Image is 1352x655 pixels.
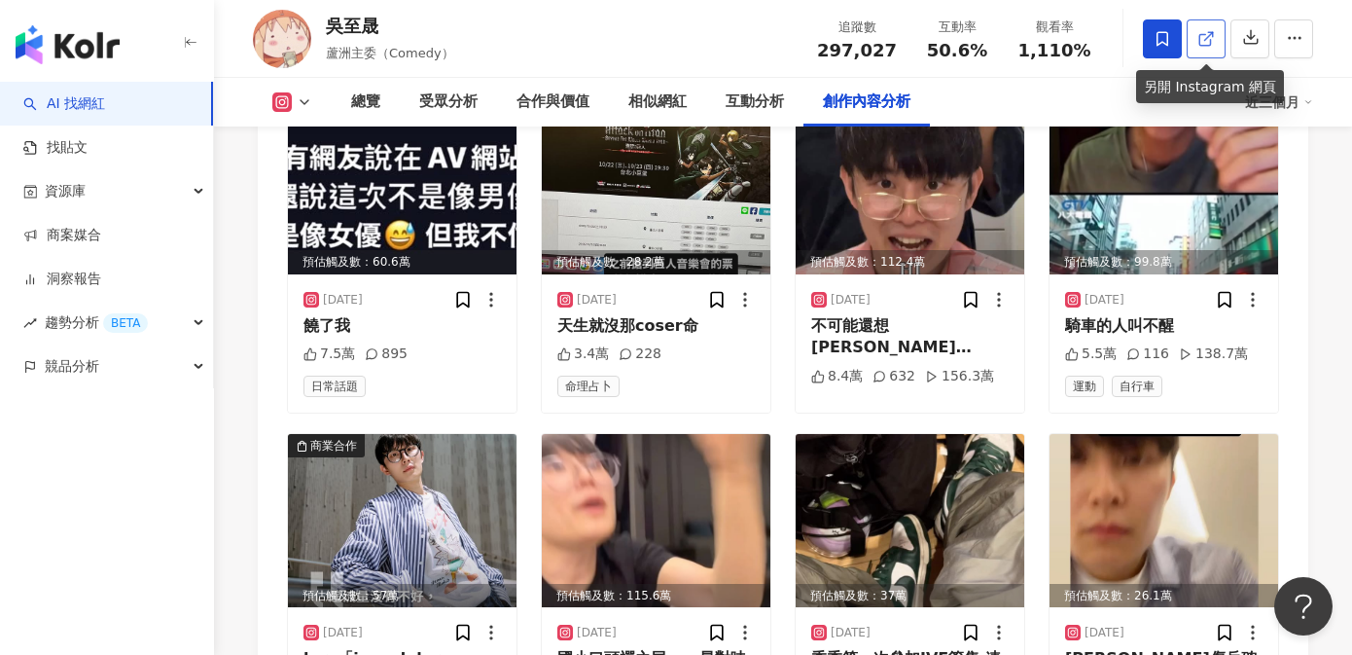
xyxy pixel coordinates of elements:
span: 資源庫 [45,169,86,213]
div: 預估觸及數：60.6萬 [288,250,516,274]
iframe: Help Scout Beacon - Open [1274,577,1333,636]
div: 受眾分析 [419,91,478,114]
span: 命理占卜 [557,376,620,397]
img: logo [16,25,120,64]
div: [DATE] [323,292,363,309]
div: 不可能還想[PERSON_NAME][PERSON_NAME]仿妝吧… [811,315,1009,359]
div: [DATE] [577,292,617,309]
div: [DATE] [831,625,871,641]
div: post-image預估觸及數：115.6萬 [542,434,770,607]
div: 3.4萬 [557,345,609,364]
img: post-image [288,434,516,607]
div: post-image預估觸及數：99.8萬 [1050,101,1278,274]
a: 找貼文 [23,138,88,158]
div: post-image預估觸及數：28.2萬 [542,101,770,274]
span: 競品分析 [45,345,99,388]
div: 另開 Instagram 網頁 [1136,70,1284,103]
div: [DATE] [1085,625,1124,641]
div: BETA [103,313,148,333]
a: searchAI 找網紅 [23,94,105,114]
div: 天生就沒那coser命 [557,315,755,337]
div: 互動分析 [726,91,784,114]
img: post-image [542,101,770,274]
span: 趨勢分析 [45,301,148,345]
div: 228 [619,345,661,364]
div: post-image商業合作預估觸及數：57萬 [288,434,516,607]
a: 商案媒合 [23,226,101,245]
div: 合作與價值 [516,91,589,114]
img: post-image [288,101,516,274]
div: 預估觸及數：37萬 [796,584,1024,608]
div: 預估觸及數：57萬 [288,584,516,608]
img: post-image [1050,434,1278,607]
div: 預估觸及數：112.4萬 [796,250,1024,274]
div: post-image預估觸及數：37萬 [796,434,1024,607]
div: post-image預估觸及數：112.4萬 [796,101,1024,274]
div: 138.7萬 [1179,345,1248,364]
div: 預估觸及數：28.2萬 [542,250,770,274]
span: rise [23,316,37,330]
div: 預估觸及數：99.8萬 [1050,250,1278,274]
img: KOL Avatar [253,10,311,68]
div: [DATE] [577,625,617,641]
img: post-image [1050,101,1278,274]
span: 自行車 [1112,376,1162,397]
span: 50.6% [927,41,987,60]
div: 商業合作 [310,436,357,455]
div: [DATE] [1085,292,1124,309]
div: 相似網紅 [628,91,687,114]
div: post-image預估觸及數：60.6萬 [288,101,516,274]
span: 297,027 [817,40,897,60]
span: 運動 [1065,376,1104,397]
div: [DATE] [323,625,363,641]
div: 吳至晟 [326,14,454,38]
div: 饒了我 [303,315,501,337]
div: [DATE] [831,292,871,309]
div: 創作內容分析 [823,91,910,114]
img: post-image [796,101,1024,274]
span: 蘆洲主委（Comedy） [326,46,454,60]
div: 騎車的人叫不醒 [1065,315,1263,337]
div: 觀看率 [1017,18,1091,37]
div: 116 [1126,345,1169,364]
img: post-image [542,434,770,607]
div: post-image預估觸及數：26.1萬 [1050,434,1278,607]
div: 追蹤數 [817,18,897,37]
div: 7.5萬 [303,345,355,364]
div: 895 [365,345,408,364]
div: 632 [872,367,915,386]
div: 8.4萬 [811,367,863,386]
div: 5.5萬 [1065,345,1117,364]
img: post-image [796,434,1024,607]
div: 總覽 [351,91,380,114]
span: 1,110% [1018,41,1091,60]
div: 互動率 [920,18,994,37]
div: 156.3萬 [925,367,994,386]
div: 預估觸及數：26.1萬 [1050,584,1278,608]
div: 預估觸及數：115.6萬 [542,584,770,608]
span: 日常話題 [303,376,366,397]
a: 洞察報告 [23,270,101,289]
